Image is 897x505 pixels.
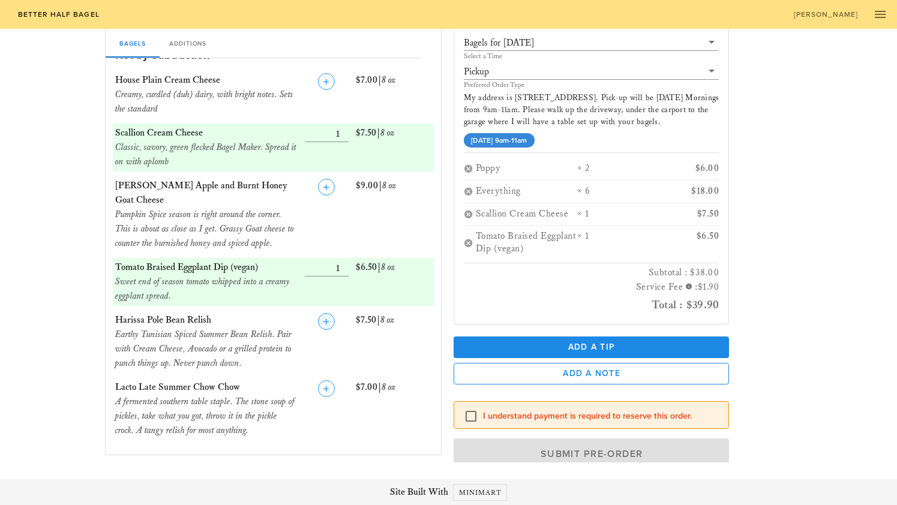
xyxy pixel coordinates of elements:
div: Creamy, curdled (duh) dairy, with bright notes. Sets the standard [115,88,298,116]
span: 8 oz [381,261,395,273]
span: 8 oz [382,180,396,191]
div: $9.00 | [353,176,434,253]
div: Additions [160,29,216,58]
span: Tomato Braised Eggplant Dip (vegan) [115,261,258,273]
span: House Plain Cream Cheese [115,74,220,86]
div: $6.50 | [353,258,434,306]
div: × 1 [577,208,658,221]
span: Add a Note [464,369,719,379]
a: [PERSON_NAME] [785,6,866,23]
div: × 1 [577,231,658,256]
div: Select a Time [464,53,719,60]
div: $6.00 [658,163,719,175]
h3: Service Fee : [464,280,719,295]
div: $7.50 | [353,124,434,172]
div: A fermented southern table staple. The stone soup of pickles, take what you got, throw it in the ... [115,395,298,438]
span: Better Half Bagel [17,10,99,19]
div: Earthy Tunisian Spiced Summer Bean Relish. Pair with Cream Cheese, Avocado or a grilled protein t... [115,327,298,371]
span: Minimart [458,488,502,497]
span: Harissa Pole Bean Relish [115,314,211,326]
span: 8 oz [380,127,394,139]
span: 8 oz [382,381,395,393]
span: [DATE] 9am-11am [471,133,527,148]
div: $18.00 [658,185,719,198]
div: $7.50 [658,208,719,221]
a: Better Half Bagel [10,6,107,23]
div: Tomato Braised Eggplant Dip (vegan) [476,231,577,256]
span: Add a Tip [463,342,720,353]
div: Pickup [464,64,719,79]
div: Bagels [106,29,160,58]
button: Add a Note [454,363,730,384]
h3: Subtotal : $38.00 [464,266,719,280]
button: Add a Tip [454,336,730,358]
div: × 2 [577,163,658,175]
div: $7.00 | [353,71,434,119]
span: [PERSON_NAME] [793,10,859,19]
div: Bagels for [DATE] [464,38,534,49]
div: Pickup [464,67,489,77]
div: Pumpkin Spice season is right around the corner. This is about as close as I get. Grassy Goat che... [115,208,298,251]
button: Submit Pre-Order [454,438,730,470]
a: Minimart [453,484,508,501]
div: $7.50 | [353,311,434,373]
span: [PERSON_NAME] Apple and Burnt Honey Goat Cheese [115,180,287,206]
label: I understand payment is required to reserve this order. [483,410,719,422]
div: Poppy [476,163,577,175]
div: Bagels for [DATE] [464,35,719,50]
span: 8 oz [382,74,395,86]
span: $1.90 [698,281,719,293]
span: Lacto Late Summer Chow Chow [115,381,240,393]
div: $7.00 | [353,378,434,440]
div: Preferred Order Type [464,82,719,89]
span: 8 oz [380,314,394,326]
div: Scallion Cream Cheese [476,208,577,221]
div: Classic, savory, green flecked Bagel Maker. Spread it on with aplomb [115,140,298,169]
h2: Total : $39.90 [464,295,719,314]
div: Sweet end of season tomato whipped into a creamy eggplant spread. [115,275,298,303]
span: Submit Pre-Order [467,448,716,460]
div: Everything [476,185,577,198]
span: Site Built With [390,485,448,500]
p: My address is [STREET_ADDRESS]. Pick-up will be [DATE] Mornings from 9am-11am. Please walk up the... [464,92,719,128]
div: $6.50 [658,231,719,256]
span: Scallion Cream Cheese [115,127,203,139]
div: × 6 [577,185,658,198]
